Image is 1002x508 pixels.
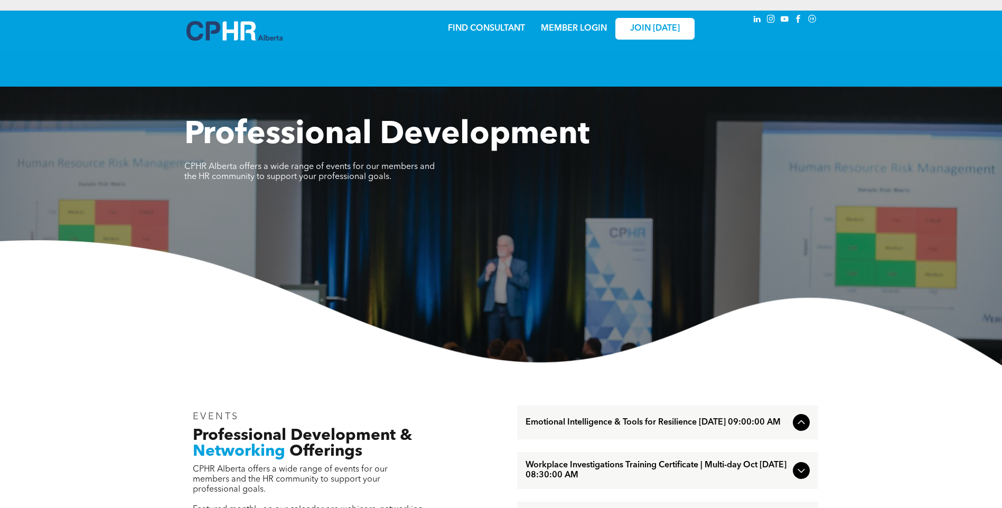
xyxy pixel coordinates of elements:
a: youtube [779,13,791,27]
span: EVENTS [193,412,240,421]
img: A blue and white logo for cp alberta [186,21,283,41]
a: linkedin [752,13,763,27]
a: Social network [807,13,818,27]
span: Offerings [289,444,362,459]
span: CPHR Alberta offers a wide range of events for our members and the HR community to support your p... [184,163,435,181]
span: Emotional Intelligence & Tools for Resilience [DATE] 09:00:00 AM [526,418,789,428]
span: JOIN [DATE] [630,24,680,34]
a: facebook [793,13,804,27]
span: Networking [193,444,285,459]
a: instagram [765,13,777,27]
span: Professional Development & [193,428,412,444]
span: Professional Development [184,119,589,151]
a: JOIN [DATE] [615,18,695,40]
span: Workplace Investigations Training Certificate | Multi-day Oct [DATE] 08:30:00 AM [526,460,789,481]
span: CPHR Alberta offers a wide range of events for our members and the HR community to support your p... [193,465,388,494]
a: FIND CONSULTANT [448,24,525,33]
a: MEMBER LOGIN [541,24,607,33]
